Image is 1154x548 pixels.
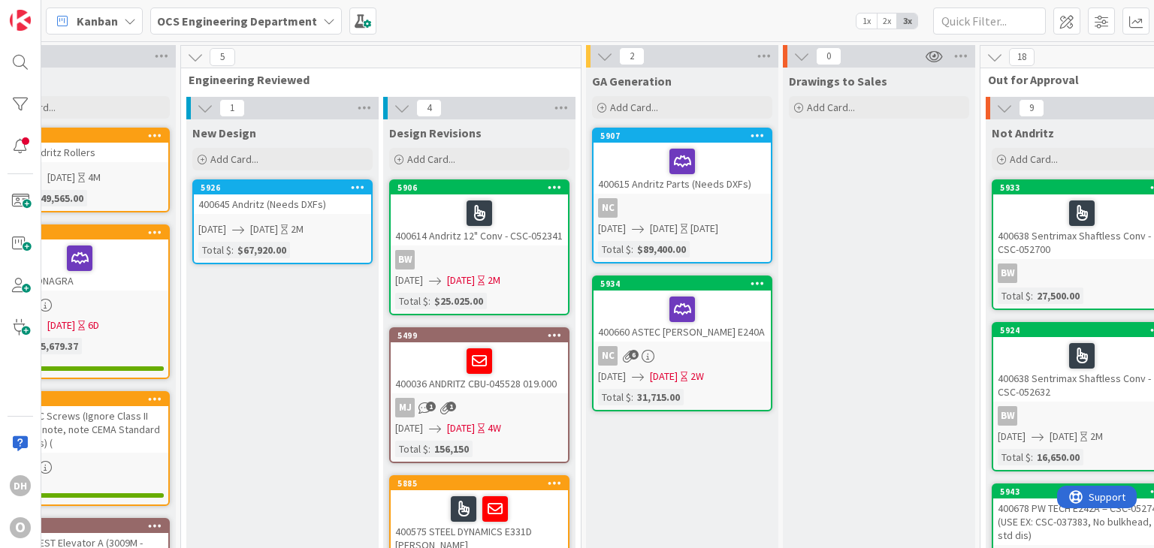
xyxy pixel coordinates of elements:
[430,441,473,457] div: 156,150
[32,2,68,20] span: Support
[88,170,101,185] div: 4M
[234,242,290,258] div: $67,920.00
[598,198,618,218] div: NC
[395,250,415,269] div: BW
[1009,48,1035,66] span: 18
[1050,429,1077,444] span: [DATE]
[31,190,87,206] div: $49,565.00
[998,263,1017,283] div: BW
[816,47,841,65] span: 0
[397,330,568,341] div: 5499
[395,420,423,436] span: [DATE]
[610,101,658,114] span: Add Card...
[633,241,690,257] div: $89,400.00
[807,101,855,114] span: Add Card...
[600,131,771,141] div: 5907
[430,293,487,309] div: $25.025.00
[291,221,304,237] div: 2M
[391,181,568,245] div: 5906400614 Andritz 12" Conv - CSC-052341
[194,194,371,214] div: 400645 Andritz (Needs DXFs)
[488,272,500,288] div: 2M
[594,346,771,366] div: NC
[594,129,771,143] div: 5907
[998,288,1031,304] div: Total $
[594,277,771,342] div: 5934400660 ASTEC [PERSON_NAME] E240A
[598,389,631,405] div: Total $
[395,272,423,288] span: [DATE]
[856,14,877,29] span: 1x
[598,221,626,236] span: [DATE]
[391,398,568,417] div: MJ
[998,429,1026,444] span: [DATE]
[10,10,31,31] img: Visit kanbanzone.com
[189,72,562,87] span: Engineering Reviewed
[250,221,278,237] span: [DATE]
[690,221,718,236] div: [DATE]
[428,441,430,457] span: :
[600,279,771,289] div: 5934
[391,329,568,342] div: 5499
[416,99,442,117] span: 4
[391,342,568,393] div: 400036 ANDRITZ CBU-045528 019.000
[992,125,1054,140] span: Not Andritz
[391,181,568,194] div: 5906
[231,242,234,258] span: :
[10,517,31,538] div: O
[395,398,415,417] div: MJ
[395,441,428,457] div: Total $
[77,12,118,30] span: Kanban
[395,293,428,309] div: Total $
[877,14,897,29] span: 2x
[219,99,245,117] span: 1
[391,329,568,393] div: 5499400036 ANDRITZ CBU-045528 019.000
[391,194,568,245] div: 400614 Andritz 12" Conv - CSC-052341
[31,338,82,354] div: $5,679.37
[998,449,1031,465] div: Total $
[210,152,258,166] span: Add Card...
[391,477,568,490] div: 5885
[1019,99,1044,117] span: 9
[598,346,618,366] div: NC
[690,369,704,384] div: 2W
[598,369,626,384] span: [DATE]
[619,47,645,65] span: 2
[629,350,639,360] span: 6
[1010,152,1058,166] span: Add Card...
[198,242,231,258] div: Total $
[594,277,771,291] div: 5934
[488,420,501,436] div: 4W
[47,170,75,185] span: [DATE]
[88,318,99,333] div: 6D
[194,181,371,214] div: 5926400645 Andritz (Needs DXFs)
[389,125,482,140] span: Design Revisions
[397,182,568,193] div: 5906
[592,74,672,89] span: GA Generation
[447,272,475,288] span: [DATE]
[157,14,317,29] b: OCS Engineering Department
[594,129,771,194] div: 5907400615 Andritz Parts (Needs DXFs)
[446,402,456,411] span: 1
[397,478,568,489] div: 5885
[407,152,455,166] span: Add Card...
[598,241,631,257] div: Total $
[10,475,31,496] div: DH
[1033,449,1083,465] div: 16,650.00
[210,48,235,66] span: 5
[594,143,771,194] div: 400615 Andritz Parts (Needs DXFs)
[594,198,771,218] div: NC
[192,125,256,140] span: New Design
[391,250,568,269] div: BW
[1031,449,1033,465] span: :
[447,420,475,436] span: [DATE]
[1031,288,1033,304] span: :
[198,221,226,237] span: [DATE]
[194,181,371,194] div: 5926
[426,402,436,411] span: 1
[47,318,75,333] span: [DATE]
[1090,429,1103,444] div: 2M
[933,8,1046,35] input: Quick Filter...
[428,293,430,309] span: :
[789,74,887,89] span: Drawings to Sales
[631,389,633,405] span: :
[897,14,917,29] span: 3x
